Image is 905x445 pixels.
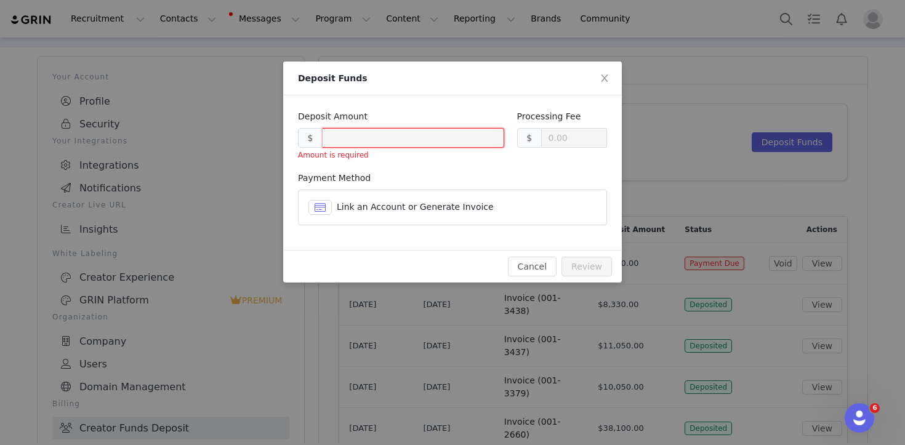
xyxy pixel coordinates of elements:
button: Close [587,62,622,96]
span: Link an Account or Generate Invoice [337,202,494,212]
span: 6 [870,403,880,413]
label: Payment Method [298,173,371,183]
iframe: Intercom live chat [845,403,874,433]
button: Cancel [508,257,557,276]
span: Deposit Funds [298,73,368,83]
div: $ [517,128,542,148]
i: icon: close [600,73,609,83]
label: Deposit Amount [298,111,368,121]
label: Processing Fee [517,111,581,121]
button: Review [561,257,612,276]
div: $ [298,128,323,148]
div: Amount is required [298,150,504,161]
